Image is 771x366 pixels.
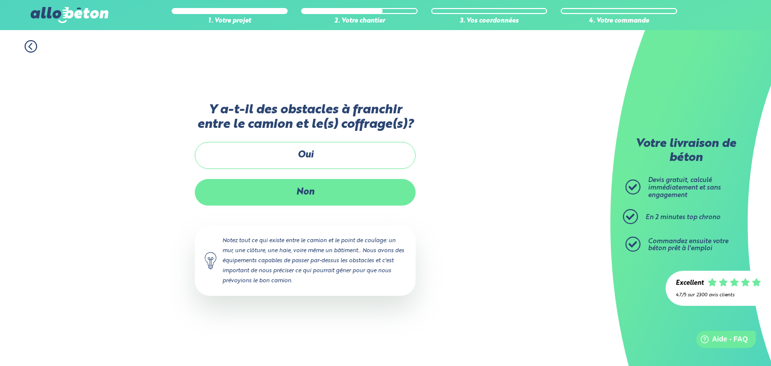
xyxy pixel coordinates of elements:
img: allobéton [31,7,108,23]
p: Votre livraison de béton [628,137,743,165]
span: Commandez ensuite votre béton prêt à l'emploi [648,238,728,252]
span: En 2 minutes top chrono [646,214,720,221]
label: Y a-t-il des obstacles à franchir entre le camion et le(s) coffrage(s)? [195,103,416,132]
div: Excellent [676,280,704,287]
div: 1. Votre projet [172,18,288,25]
div: 4. Votre commande [561,18,677,25]
div: 2. Votre chantier [301,18,418,25]
div: Notez tout ce qui existe entre le camion et le point de coulage: un mur, une clôture, une haie, v... [195,226,416,296]
label: Non [195,179,416,206]
iframe: Help widget launcher [682,327,760,355]
div: 4.7/5 sur 2300 avis clients [676,292,761,298]
label: Oui [195,142,416,168]
div: 3. Vos coordonnées [431,18,548,25]
span: Devis gratuit, calculé immédiatement et sans engagement [648,177,721,198]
